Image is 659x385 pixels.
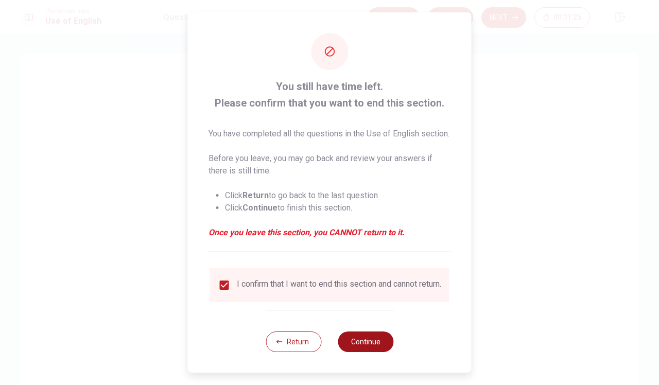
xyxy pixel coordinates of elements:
button: Return [266,331,321,352]
li: Click to go back to the last question [225,189,451,202]
span: You still have time left. Please confirm that you want to end this section. [209,78,451,111]
strong: Return [242,190,269,200]
strong: Continue [242,203,278,213]
em: Once you leave this section, you CANNOT return to it. [209,226,451,239]
div: I confirm that I want to end this section and cannot return. [237,279,441,291]
li: Click to finish this section. [225,202,451,214]
p: Before you leave, you may go back and review your answers if there is still time. [209,152,451,177]
button: Continue [338,331,393,352]
p: You have completed all the questions in the Use of English section. [209,128,451,140]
